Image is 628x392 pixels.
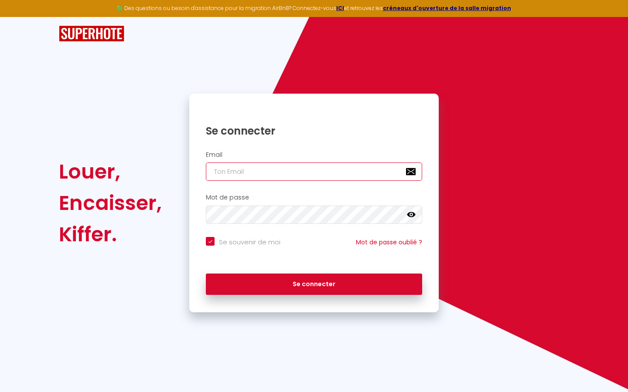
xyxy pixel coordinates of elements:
[59,156,162,187] div: Louer,
[59,219,162,250] div: Kiffer.
[59,26,124,42] img: SuperHote logo
[206,151,422,159] h2: Email
[59,187,162,219] div: Encaisser,
[206,274,422,295] button: Se connecter
[206,124,422,138] h1: Se connecter
[206,162,422,181] input: Ton Email
[356,238,422,247] a: Mot de passe oublié ?
[7,3,33,30] button: Ouvrir le widget de chat LiveChat
[336,4,344,12] a: ICI
[206,194,422,201] h2: Mot de passe
[383,4,511,12] a: créneaux d'ouverture de la salle migration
